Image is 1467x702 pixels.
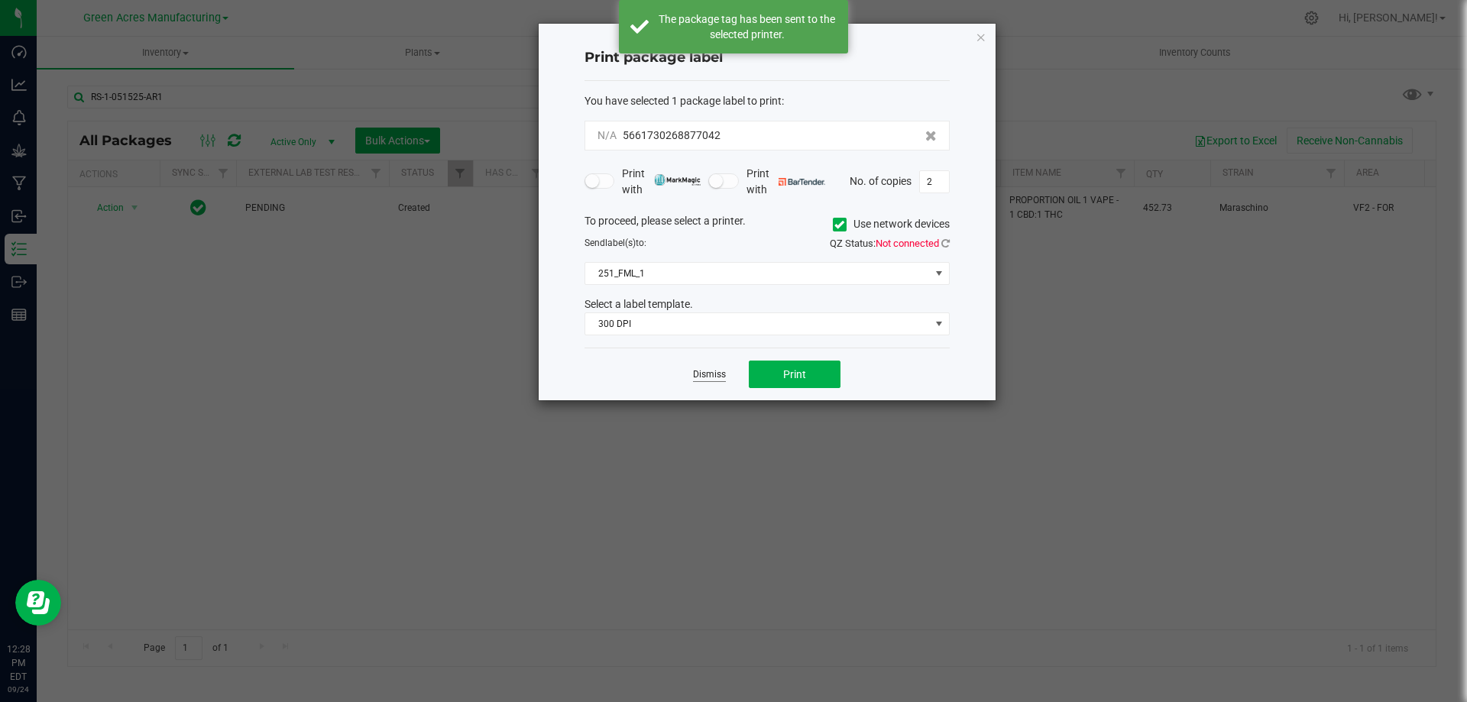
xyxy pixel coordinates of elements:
iframe: Resource center [15,580,61,626]
img: bartender.png [779,178,825,186]
a: Dismiss [693,368,726,381]
span: label(s) [605,238,636,248]
label: Use network devices [833,216,950,232]
span: 251_FML_1 [585,263,930,284]
span: 5661730268877042 [623,129,721,141]
span: You have selected 1 package label to print [585,95,782,107]
span: 300 DPI [585,313,930,335]
div: The package tag has been sent to the selected printer. [657,11,837,42]
img: mark_magic_cybra.png [654,174,701,186]
span: Print with [622,166,701,198]
div: To proceed, please select a printer. [573,213,961,236]
span: No. of copies [850,174,912,186]
button: Print [749,361,840,388]
span: Print with [746,166,825,198]
span: Not connected [876,238,939,249]
div: : [585,93,950,109]
span: Send to: [585,238,646,248]
span: QZ Status: [830,238,950,249]
span: N/A [597,129,617,141]
h4: Print package label [585,48,950,68]
div: Select a label template. [573,296,961,312]
span: Print [783,368,806,380]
